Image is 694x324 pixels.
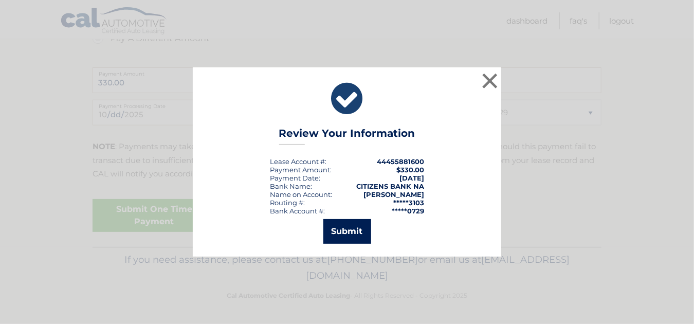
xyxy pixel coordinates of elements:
strong: CITIZENS BANK NA [356,182,424,190]
h3: Review Your Information [279,127,415,145]
span: $330.00 [396,166,424,174]
div: Name on Account: [270,190,332,199]
div: Routing #: [270,199,305,207]
span: [DATE] [399,174,424,182]
span: Payment Date [270,174,319,182]
div: : [270,174,320,182]
button: Submit [323,219,371,244]
button: × [480,70,500,91]
div: Bank Account #: [270,207,325,215]
strong: 44455881600 [377,157,424,166]
strong: [PERSON_NAME] [363,190,424,199]
div: Lease Account #: [270,157,326,166]
div: Bank Name: [270,182,312,190]
div: Payment Amount: [270,166,332,174]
